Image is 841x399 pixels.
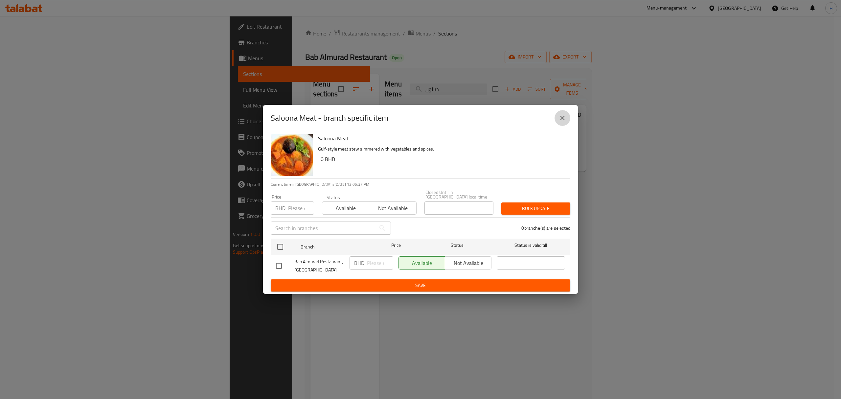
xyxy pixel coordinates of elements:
button: close [555,110,570,126]
button: Save [271,279,570,292]
h6: Saloona Meat [318,134,565,143]
span: Save [276,281,565,290]
span: Price [374,241,418,249]
button: Available [322,201,369,215]
h2: Saloona Meat - branch specific item [271,113,388,123]
p: BHD [275,204,285,212]
img: Saloona Meat [271,134,313,176]
input: Search in branches [271,222,376,235]
span: Branch [301,243,369,251]
input: Please enter price [367,256,393,270]
button: Not available [369,201,416,215]
span: Status is valid till [497,241,565,249]
span: Not available [372,203,414,213]
p: BHD [354,259,364,267]
p: 0 branche(s) are selected [521,225,570,231]
span: Bab Almurad Restaurant, [GEOGRAPHIC_DATA] [294,258,344,274]
span: Available [325,203,367,213]
span: Status [423,241,491,249]
p: Gulf-style meat stew simmered with vegetables and spices. [318,145,565,153]
button: Bulk update [501,202,570,215]
h6: 0 BHD [321,154,565,164]
span: Bulk update [507,204,565,213]
input: Please enter price [288,201,314,215]
p: Current time in [GEOGRAPHIC_DATA] is [DATE] 12:05:37 PM [271,181,570,187]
